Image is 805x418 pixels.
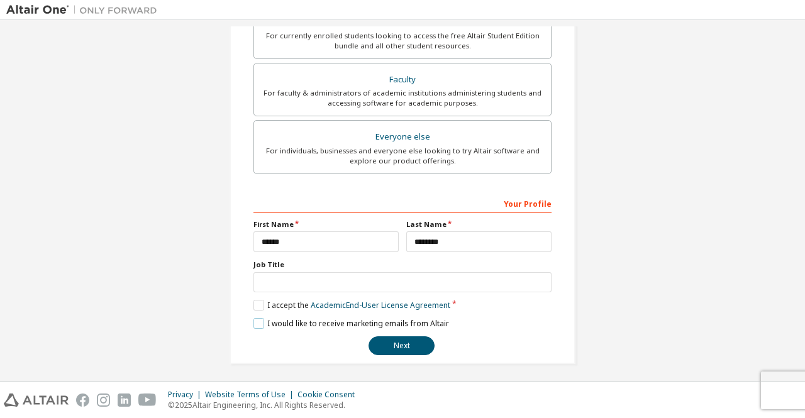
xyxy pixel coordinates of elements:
[311,300,450,311] a: Academic End-User License Agreement
[168,400,362,410] p: © 2025 Altair Engineering, Inc. All Rights Reserved.
[262,128,543,146] div: Everyone else
[76,393,89,407] img: facebook.svg
[253,193,552,213] div: Your Profile
[138,393,157,407] img: youtube.svg
[205,390,297,400] div: Website Terms of Use
[97,393,110,407] img: instagram.svg
[262,88,543,108] div: For faculty & administrators of academic institutions administering students and accessing softwa...
[262,146,543,166] div: For individuals, businesses and everyone else looking to try Altair software and explore our prod...
[262,71,543,89] div: Faculty
[406,219,552,229] label: Last Name
[168,390,205,400] div: Privacy
[369,336,435,355] button: Next
[253,219,399,229] label: First Name
[253,260,552,270] label: Job Title
[253,300,450,311] label: I accept the
[297,390,362,400] div: Cookie Consent
[6,4,164,16] img: Altair One
[253,318,449,329] label: I would like to receive marketing emails from Altair
[118,393,131,407] img: linkedin.svg
[262,31,543,51] div: For currently enrolled students looking to access the free Altair Student Edition bundle and all ...
[4,393,69,407] img: altair_logo.svg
